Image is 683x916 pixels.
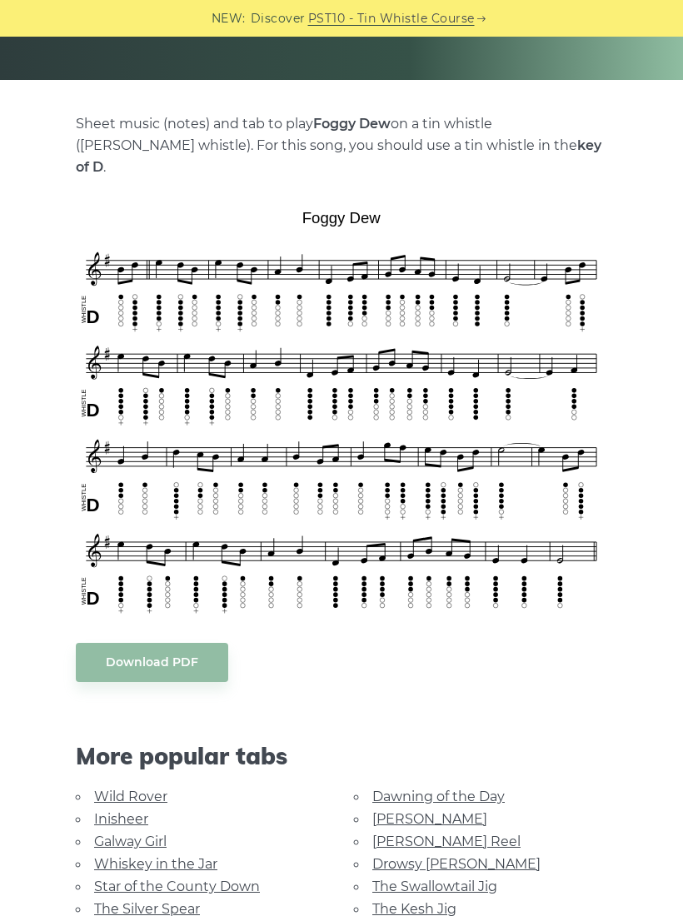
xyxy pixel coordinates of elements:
[76,742,607,770] span: More popular tabs
[76,643,228,682] a: Download PDF
[76,113,607,178] p: Sheet music (notes) and tab to play on a tin whistle ([PERSON_NAME] whistle). For this song, you ...
[212,9,246,28] span: NEW:
[76,203,607,618] img: Foggy Dew Tin Whistle Tab & Sheet Music
[372,811,487,827] a: [PERSON_NAME]
[313,116,391,132] strong: Foggy Dew
[94,834,167,849] a: Galway Girl
[372,879,497,894] a: The Swallowtail Jig
[372,856,541,872] a: Drowsy [PERSON_NAME]
[372,789,505,804] a: Dawning of the Day
[308,9,475,28] a: PST10 - Tin Whistle Course
[372,834,521,849] a: [PERSON_NAME] Reel
[94,879,260,894] a: Star of the County Down
[94,811,148,827] a: Inisheer
[94,856,217,872] a: Whiskey in the Jar
[94,789,167,804] a: Wild Rover
[251,9,306,28] span: Discover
